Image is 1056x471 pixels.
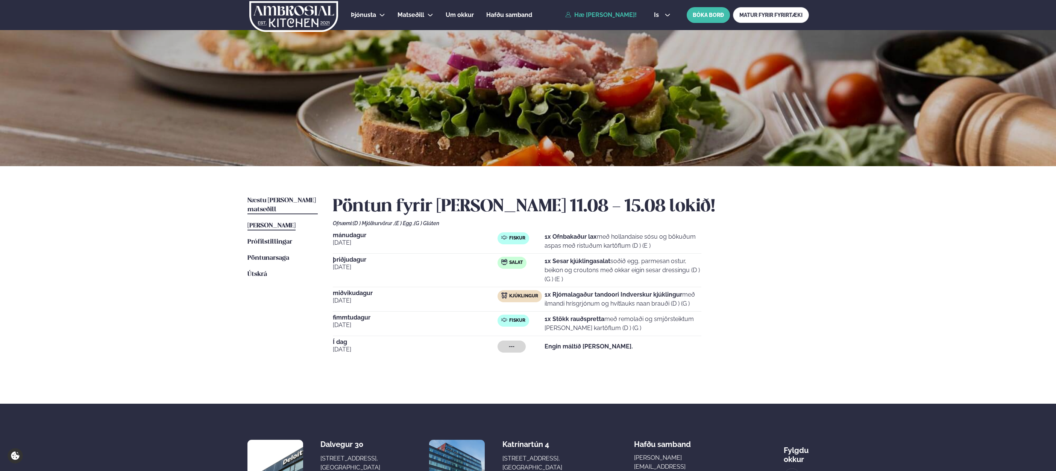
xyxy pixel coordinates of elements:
[351,11,376,18] span: Þjónusta
[634,434,691,449] span: Hafðu samband
[446,11,474,20] a: Um okkur
[247,254,289,263] a: Pöntunarsaga
[249,1,339,32] img: logo
[509,344,514,350] span: ---
[784,440,809,464] div: Fylgdu okkur
[333,296,498,305] span: [DATE]
[687,7,730,23] button: BÓKA BORÐ
[509,235,525,241] span: Fiskur
[247,239,292,245] span: Prófílstillingar
[446,11,474,18] span: Um okkur
[545,257,610,265] strong: 1x Sesar kjúklingasalat
[501,259,507,265] img: salad.svg
[247,238,292,247] a: Prófílstillingar
[509,293,538,299] span: Kjúklingur
[333,315,498,321] span: fimmtudagur
[320,440,380,449] div: Dalvegur 30
[545,291,682,298] strong: 1x Rjómalagaður tandoori Indverskur kjúklingur
[8,448,23,463] a: Cookie settings
[333,232,498,238] span: mánudagur
[333,290,498,296] span: miðvikudagur
[333,196,809,217] h2: Pöntun fyrir [PERSON_NAME] 11.08 - 15.08 lokið!
[501,292,507,298] img: chicken.svg
[333,263,498,272] span: [DATE]
[545,315,701,333] p: með remolaði og smjörsteiktum [PERSON_NAME] kartöflum (D ) (G )
[247,270,267,279] a: Útskrá
[486,11,532,20] a: Hafðu samband
[247,221,296,230] a: [PERSON_NAME]
[545,257,701,284] p: soðið egg, parmesan ostur, beikon og croutons með okkar eigin sesar dressingu (D ) (G ) (E )
[565,12,637,18] a: Hæ [PERSON_NAME]!
[648,12,676,18] button: is
[502,440,562,449] div: Katrínartún 4
[545,290,701,308] p: með ilmandi hrísgrjónum og hvítlauks naan brauði (D ) (G )
[333,339,498,345] span: Í dag
[351,11,376,20] a: Þjónusta
[247,255,289,261] span: Pöntunarsaga
[545,233,597,240] strong: 1x Ofnbakaður lax
[501,317,507,323] img: fish.svg
[333,238,498,247] span: [DATE]
[545,232,701,250] p: með hollandaise sósu og bökuðum aspas með ristuðum kartöflum (D ) (E )
[501,235,507,241] img: fish.svg
[545,343,633,350] strong: Engin máltíð [PERSON_NAME].
[353,220,394,226] span: (D ) Mjólkurvörur ,
[333,321,498,330] span: [DATE]
[509,260,523,266] span: Salat
[247,197,316,213] span: Næstu [PERSON_NAME] matseðill
[333,220,809,226] div: Ofnæmi:
[247,223,296,229] span: [PERSON_NAME]
[486,11,532,18] span: Hafðu samband
[654,12,661,18] span: is
[333,345,498,354] span: [DATE]
[545,315,604,323] strong: 1x Stökk rauðspretta
[733,7,809,23] a: MATUR FYRIR FYRIRTÆKI
[509,318,525,324] span: Fiskur
[394,220,414,226] span: (E ) Egg ,
[398,11,424,20] a: Matseðill
[414,220,439,226] span: (G ) Glúten
[247,271,267,277] span: Útskrá
[333,257,498,263] span: þriðjudagur
[398,11,424,18] span: Matseðill
[247,196,318,214] a: Næstu [PERSON_NAME] matseðill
